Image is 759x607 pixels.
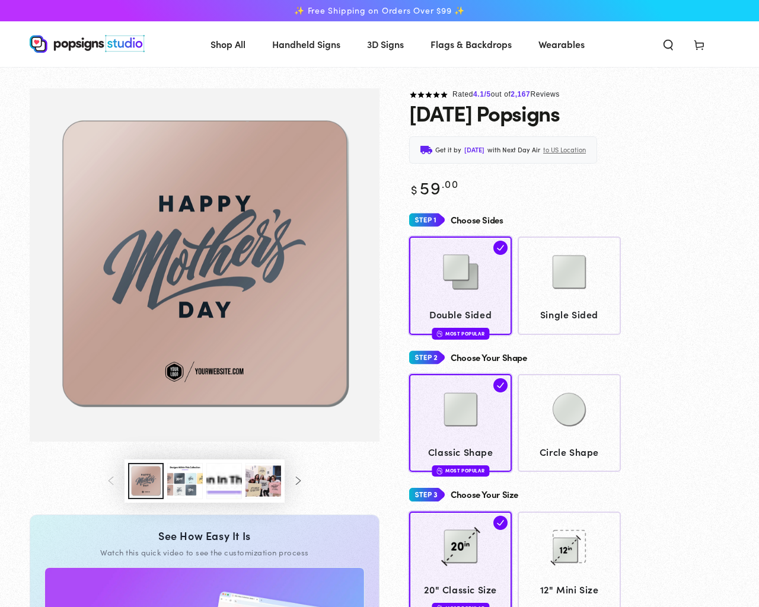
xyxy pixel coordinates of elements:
img: Step 2 [409,347,445,369]
a: Handheld Signs [263,28,349,60]
img: check.svg [493,378,508,392]
h4: Choose Your Size [451,490,518,500]
h1: [DATE] Popsigns [409,101,560,124]
button: Load image 4 in gallery view [206,463,242,499]
span: 20" Classic Size [415,581,506,598]
span: 3D Signs [367,36,404,53]
img: Double Sided [431,242,490,302]
span: Handheld Signs [272,36,340,53]
a: Circle Shape Circle Shape [518,374,620,472]
span: Shop All [211,36,245,53]
media-gallery: Gallery Viewer [30,88,379,503]
span: Rated out of Reviews [452,90,560,98]
span: Double Sided [415,306,506,323]
div: Most Popular [432,465,489,477]
button: Load image 5 in gallery view [245,463,281,499]
button: Load image 3 in gallery view [167,463,203,499]
span: $ [411,181,418,197]
button: Load image 1 in gallery view [128,463,164,499]
img: check.svg [493,241,508,255]
button: Slide left [98,468,125,494]
div: Most Popular [432,328,489,339]
span: to US Location [543,144,586,156]
a: Classic Shape Classic Shape Most Popular [409,374,512,472]
a: Shop All [202,28,254,60]
img: Step 1 [409,209,445,231]
span: Wearables [538,36,585,53]
span: 12" Mini Size [524,581,615,598]
summary: Search our site [653,31,684,57]
span: with Next Day Air [487,144,540,156]
bdi: 59 [409,175,458,199]
img: 20 [431,517,490,576]
h4: Choose Sides [451,215,503,225]
img: Circle Shape [540,380,599,439]
img: Popsigns Studio [30,35,145,53]
img: fire.svg [436,330,442,338]
span: Circle Shape [524,443,615,461]
img: fire.svg [436,467,442,475]
img: 12 [540,517,599,576]
a: Double Sided Double Sided Most Popular [409,237,512,334]
a: 3D Signs [358,28,413,60]
div: See How Easy It Is [44,529,365,542]
span: Single Sided [524,306,615,323]
div: Watch this quick video to see the customization process [44,547,365,558]
span: [DATE] [464,144,484,156]
a: Wearables [530,28,594,60]
img: Classic Shape [431,380,490,439]
sup: .00 [442,176,458,191]
img: Step 3 [409,484,445,506]
a: Flags & Backdrops [422,28,521,60]
span: Classic Shape [415,443,506,461]
a: Single Sided Single Sided [518,237,620,334]
span: Flags & Backdrops [430,36,512,53]
img: Mother& [30,88,379,442]
img: check.svg [493,516,508,530]
h4: Choose Your Shape [451,353,527,363]
button: Slide right [285,468,311,494]
span: /5 [484,90,491,98]
span: Get it by [435,144,461,156]
span: 2,167 [511,90,530,98]
img: Single Sided [540,242,599,302]
span: 4.1 [473,90,484,98]
span: ✨ Free Shipping on Orders Over $99 ✨ [294,5,465,16]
